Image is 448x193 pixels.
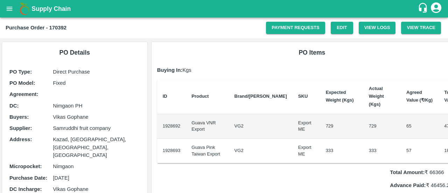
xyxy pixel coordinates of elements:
[191,94,209,99] b: Product
[390,170,425,175] b: Total Amount:
[53,102,140,110] p: Nimgaon PH
[157,67,183,73] b: Buying In:
[363,114,401,139] td: 729
[1,1,17,17] button: open drawer
[326,90,354,103] b: Expected Weight (Kgs)
[401,139,439,163] td: 57
[186,139,229,163] td: Guava Pink Taiwan Export
[9,164,42,169] b: Micropocket :
[293,139,320,163] td: Export ME
[53,185,140,193] p: Vikas Gophane
[266,22,325,34] a: Payment Requests
[229,114,293,139] td: VG2
[430,1,442,16] div: account of current user
[53,68,140,76] p: Direct Purchase
[9,175,47,181] b: Purchase Date :
[157,139,186,163] td: 1928693
[53,113,140,121] p: Vikas Gophane
[8,48,142,57] h6: PO Details
[9,69,32,75] b: PO Type :
[401,114,439,139] td: 65
[9,186,42,192] b: DC Incharge :
[53,174,140,182] p: [DATE]
[401,22,441,34] button: View Trace
[186,114,229,139] td: Guava VNR Export
[406,90,433,103] b: Agreed Value (₹/Kg)
[418,2,430,15] div: customer-support
[31,4,418,14] a: Supply Chain
[320,139,363,163] td: 333
[359,22,396,34] button: View Logs
[31,5,71,12] b: Supply Chain
[6,25,66,30] b: Purchase Order - 170392
[53,163,140,170] p: Nimgaon
[320,114,363,139] td: 729
[390,182,426,188] b: Advance Paid:
[53,79,140,87] p: Fixed
[229,139,293,163] td: VG2
[163,94,167,99] b: ID
[9,125,32,131] b: Supplier :
[293,114,320,139] td: Export ME
[363,139,401,163] td: 333
[9,137,32,142] b: Address :
[53,136,140,159] p: Kazad, [GEOGRAPHIC_DATA], [GEOGRAPHIC_DATA], [GEOGRAPHIC_DATA]
[17,2,31,16] img: logo
[9,91,38,97] b: Agreement:
[53,124,140,132] p: Samruddhi fruit company
[9,80,35,86] b: PO Model :
[157,114,186,139] td: 1928692
[331,22,353,34] a: Edit
[298,94,308,99] b: SKU
[9,114,29,120] b: Buyers :
[234,94,287,99] b: Brand/[PERSON_NAME]
[369,86,384,107] b: Actual Weight (Kgs)
[9,103,19,109] b: DC :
